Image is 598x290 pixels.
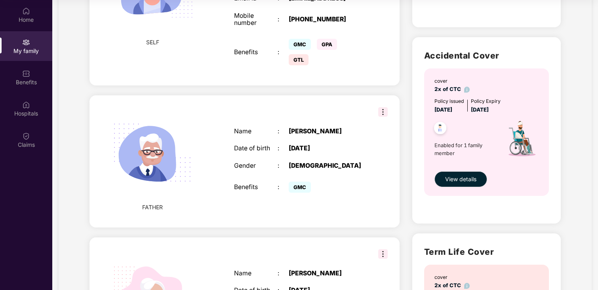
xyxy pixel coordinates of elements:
div: Name [234,270,278,277]
span: [DATE] [471,106,489,113]
span: GTL [289,54,309,65]
div: Benefits [234,184,278,191]
span: GPA [317,39,337,50]
img: svg+xml;base64,PHN2ZyB3aWR0aD0iMjAiIGhlaWdodD0iMjAiIHZpZXdCb3g9IjAgMCAyMCAyMCIgZmlsbD0ibm9uZSIgeG... [22,38,30,46]
span: View details [445,175,476,184]
span: FATHER [142,203,163,212]
span: Enabled for 1 family member [434,141,496,157]
div: Date of birth [234,145,278,152]
img: svg+xml;base64,PHN2ZyBpZD0iQ2xhaW0iIHhtbG5zPSJodHRwOi8vd3d3LnczLm9yZy8yMDAwL3N2ZyIgd2lkdGg9IjIwIi... [22,132,30,140]
span: [DATE] [434,106,452,113]
img: icon [496,114,546,167]
img: svg+xml;base64,PHN2ZyBpZD0iSG9tZSIgeG1sbnM9Imh0dHA6Ly93d3cudzMub3JnLzIwMDAvc3ZnIiB3aWR0aD0iMjAiIG... [22,7,30,15]
img: svg+xml;base64,PHN2ZyB3aWR0aD0iMzIiIGhlaWdodD0iMzIiIHZpZXdCb3g9IjAgMCAzMiAzMiIgZmlsbD0ibm9uZSIgeG... [378,249,388,259]
div: [DEMOGRAPHIC_DATA] [289,162,365,170]
div: : [278,145,289,152]
div: Policy issued [434,97,464,105]
div: cover [434,77,470,85]
span: SELF [146,38,159,47]
span: GMC [289,39,311,50]
img: info [464,283,470,289]
div: Benefits [234,49,278,56]
h2: Term Life Cover [424,245,549,258]
div: Gender [234,162,278,170]
div: : [278,16,289,23]
div: [PHONE_NUMBER] [289,16,365,23]
div: Mobile number [234,12,278,27]
img: info [464,87,470,93]
div: [DATE] [289,145,365,152]
div: : [278,184,289,191]
div: : [278,162,289,170]
img: svg+xml;base64,PHN2ZyB4bWxucz0iaHR0cDovL3d3dy53My5vcmcvMjAwMC9zdmciIHdpZHRoPSI0OC45NDMiIGhlaWdodD... [430,119,450,139]
div: cover [434,273,470,281]
span: 2x of CTC [434,86,470,92]
div: : [278,128,289,135]
img: svg+xml;base64,PHN2ZyB4bWxucz0iaHR0cDovL3d3dy53My5vcmcvMjAwMC9zdmciIHhtbG5zOnhsaW5rPSJodHRwOi8vd3... [103,103,202,203]
div: : [278,270,289,277]
div: [PERSON_NAME] [289,128,365,135]
img: svg+xml;base64,PHN2ZyBpZD0iQmVuZWZpdHMiIHhtbG5zPSJodHRwOi8vd3d3LnczLm9yZy8yMDAwL3N2ZyIgd2lkdGg9Ij... [22,70,30,78]
div: Name [234,128,278,135]
span: GMC [289,182,311,193]
img: svg+xml;base64,PHN2ZyB3aWR0aD0iMzIiIGhlaWdodD0iMzIiIHZpZXdCb3g9IjAgMCAzMiAzMiIgZmlsbD0ibm9uZSIgeG... [378,107,388,117]
div: : [278,49,289,56]
div: [PERSON_NAME] [289,270,365,277]
span: 2x of CTC [434,282,470,288]
img: svg+xml;base64,PHN2ZyBpZD0iSG9zcGl0YWxzIiB4bWxucz0iaHR0cDovL3d3dy53My5vcmcvMjAwMC9zdmciIHdpZHRoPS... [22,101,30,109]
h2: Accidental Cover [424,49,549,62]
div: Policy Expiry [471,97,501,105]
button: View details [434,171,487,187]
